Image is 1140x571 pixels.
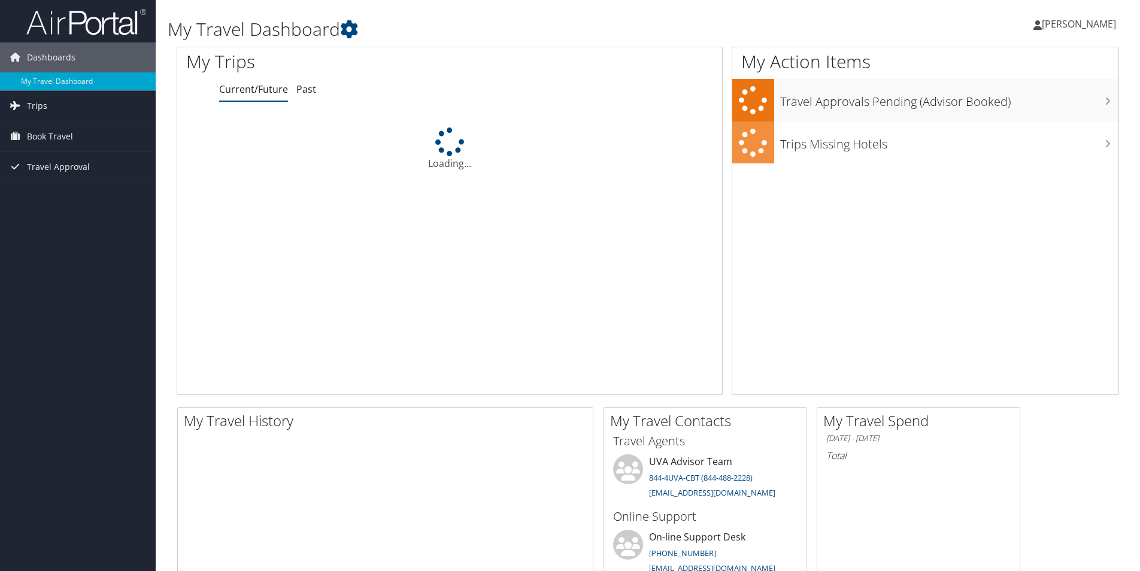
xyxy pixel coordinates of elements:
[649,487,775,498] a: [EMAIL_ADDRESS][DOMAIN_NAME]
[732,79,1118,122] a: Travel Approvals Pending (Advisor Booked)
[27,42,75,72] span: Dashboards
[27,91,47,121] span: Trips
[826,449,1011,462] h6: Total
[613,508,798,525] h3: Online Support
[780,130,1118,153] h3: Trips Missing Hotels
[26,8,146,36] img: airportal-logo.png
[823,411,1020,431] h2: My Travel Spend
[649,472,753,483] a: 844-4UVA-CBT (844-488-2228)
[732,49,1118,74] h1: My Action Items
[186,49,486,74] h1: My Trips
[610,411,807,431] h2: My Travel Contacts
[296,83,316,96] a: Past
[27,122,73,151] span: Book Travel
[780,87,1118,110] h3: Travel Approvals Pending (Advisor Booked)
[613,433,798,449] h3: Travel Agents
[168,17,808,42] h1: My Travel Dashboard
[607,454,804,503] li: UVA Advisor Team
[1042,17,1116,31] span: [PERSON_NAME]
[177,127,722,171] div: Loading...
[1033,6,1128,42] a: [PERSON_NAME]
[732,122,1118,164] a: Trips Missing Hotels
[27,152,90,182] span: Travel Approval
[649,548,716,558] a: [PHONE_NUMBER]
[184,411,593,431] h2: My Travel History
[826,433,1011,444] h6: [DATE] - [DATE]
[219,83,288,96] a: Current/Future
